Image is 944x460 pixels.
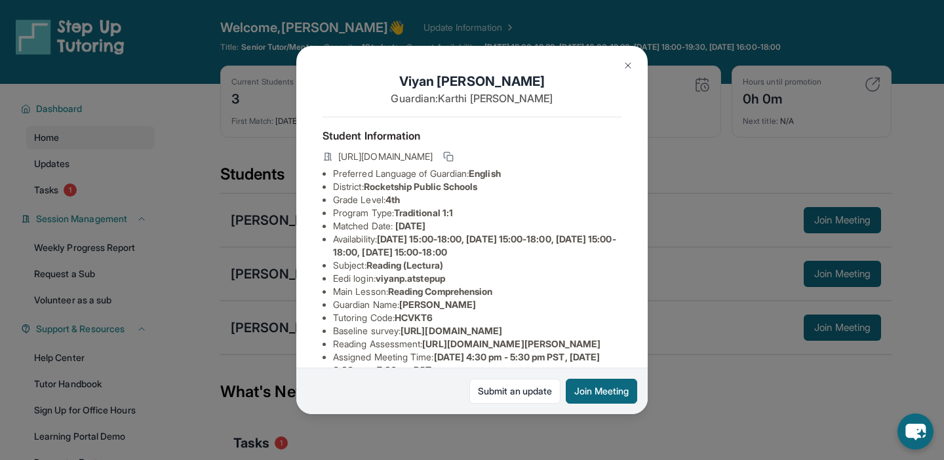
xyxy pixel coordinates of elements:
span: English [469,168,501,179]
a: Submit an update [469,379,560,404]
h4: Student Information [323,128,621,144]
span: [DATE] 15:00-18:00, [DATE] 15:00-18:00, [DATE] 15:00-18:00, [DATE] 15:00-18:00 [333,233,616,258]
li: District: [333,180,621,193]
li: Subject : [333,259,621,272]
li: Tutoring Code : [333,311,621,324]
li: Guardian Name : [333,298,621,311]
button: Join Meeting [566,379,637,404]
span: HCVKT6 [395,312,433,323]
span: [URL][DOMAIN_NAME] [338,150,433,163]
li: Eedi login : [333,272,621,285]
span: [URL][DOMAIN_NAME][PERSON_NAME] [422,338,600,349]
img: Close Icon [623,60,633,71]
p: Guardian: Karthi [PERSON_NAME] [323,90,621,106]
span: viyanp.atstepup [376,273,445,284]
span: [PERSON_NAME] [399,299,476,310]
span: [DATE] [395,220,425,231]
span: Reading Comprehension [388,286,492,297]
button: chat-button [897,413,934,450]
li: Matched Date: [333,220,621,233]
li: Availability: [333,233,621,259]
li: Grade Level: [333,193,621,206]
li: Reading Assessment : [333,337,621,351]
span: Traditional 1:1 [394,207,453,218]
li: Preferred Language of Guardian: [333,167,621,180]
li: Program Type: [333,206,621,220]
h1: Viyan [PERSON_NAME] [323,72,621,90]
li: Assigned Meeting Time : [333,351,621,377]
li: Main Lesson : [333,285,621,298]
button: Copy link [441,149,456,164]
span: [URL][DOMAIN_NAME] [401,325,502,336]
span: Reading (Lectura) [366,259,443,271]
span: 4th [385,194,400,205]
span: [DATE] 4:30 pm - 5:30 pm PST, [DATE] 6:30 pm - 7:30 pm PST [333,351,600,375]
span: Rocketship Public Schools [364,181,478,192]
li: Baseline survey : [333,324,621,337]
